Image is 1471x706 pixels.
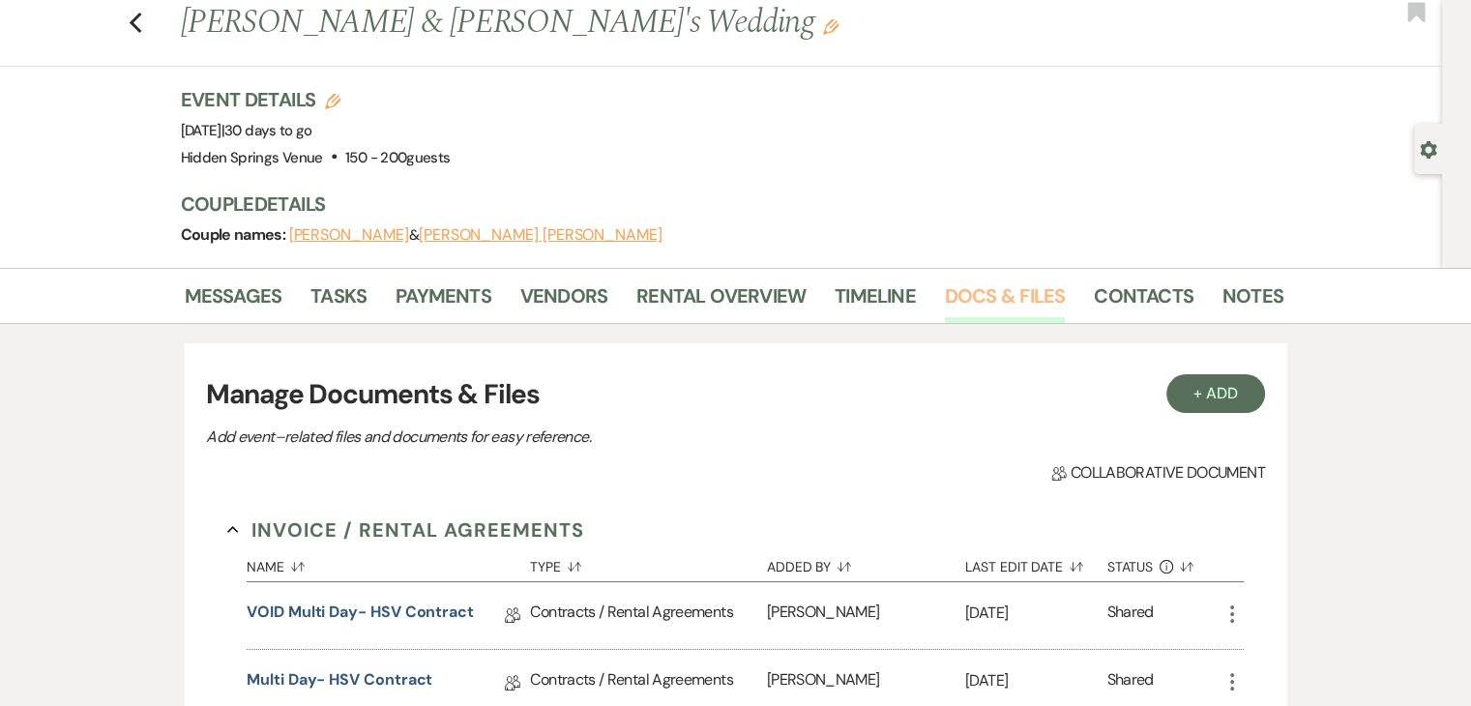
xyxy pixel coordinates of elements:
button: Name [247,544,530,581]
span: 150 - 200 guests [345,148,450,167]
button: Open lead details [1420,139,1437,158]
span: & [289,225,662,245]
a: Notes [1222,280,1283,323]
span: | [221,121,312,140]
button: [PERSON_NAME] [289,227,409,243]
a: Vendors [520,280,607,323]
div: Shared [1107,601,1154,631]
p: Add event–related files and documents for easy reference. [206,425,883,450]
button: Last Edit Date [965,544,1107,581]
a: Docs & Files [945,280,1065,323]
button: + Add [1166,374,1265,413]
div: [PERSON_NAME] [767,582,965,649]
a: Payments [396,280,491,323]
h3: Event Details [181,86,451,113]
span: [DATE] [181,121,312,140]
span: 30 days to go [224,121,312,140]
a: Multi Day- HSV Contract [247,668,432,698]
button: Type [530,544,766,581]
button: Invoice / Rental Agreements [227,515,584,544]
div: Contracts / Rental Agreements [530,582,766,649]
a: Messages [185,280,282,323]
a: VOID Multi Day- HSV Contract [247,601,474,631]
button: Status [1107,544,1221,581]
a: Rental Overview [636,280,806,323]
button: Added By [767,544,965,581]
button: [PERSON_NAME] [PERSON_NAME] [419,227,662,243]
div: Shared [1107,668,1154,698]
button: Edit [823,17,838,35]
span: Couple names: [181,224,289,245]
a: Timeline [835,280,916,323]
span: Hidden Springs Venue [181,148,323,167]
span: Status [1107,560,1154,574]
p: [DATE] [965,601,1107,626]
a: Contacts [1094,280,1193,323]
span: Collaborative document [1051,461,1264,485]
a: Tasks [310,280,367,323]
h3: Manage Documents & Files [206,374,1264,415]
h3: Couple Details [181,191,1264,218]
p: [DATE] [965,668,1107,693]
